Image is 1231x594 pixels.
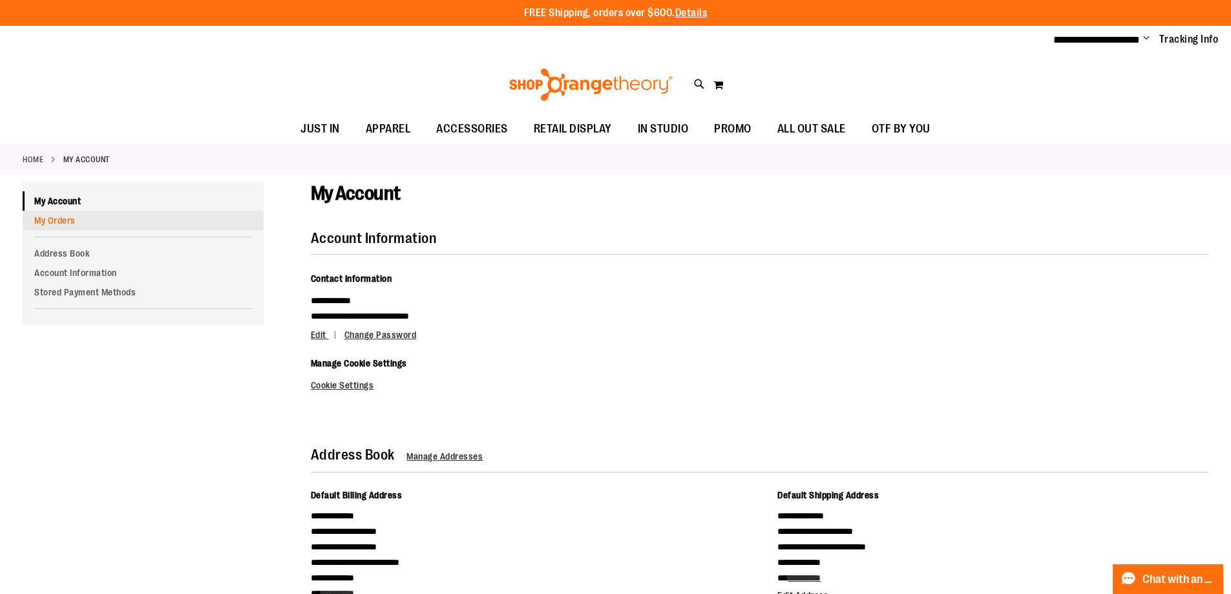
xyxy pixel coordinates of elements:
[1142,573,1215,586] span: Chat with an Expert
[344,330,417,340] a: Change Password
[311,182,401,204] span: My Account
[1113,564,1224,594] button: Chat with an Expert
[777,114,846,143] span: ALL OUT SALE
[638,114,689,143] span: IN STUDIO
[534,114,612,143] span: RETAIL DISPLAY
[507,69,675,101] img: Shop Orangetheory
[311,273,392,284] span: Contact Information
[714,114,752,143] span: PROMO
[311,330,326,340] span: Edit
[1159,32,1219,47] a: Tracking Info
[311,330,342,340] a: Edit
[406,451,483,461] a: Manage Addresses
[311,380,374,390] a: Cookie Settings
[777,490,879,500] span: Default Shipping Address
[436,114,508,143] span: ACCESSORIES
[311,447,395,463] strong: Address Book
[366,114,411,143] span: APPAREL
[675,7,708,19] a: Details
[1143,33,1150,46] button: Account menu
[23,211,264,230] a: My Orders
[23,282,264,302] a: Stored Payment Methods
[524,6,708,21] p: FREE Shipping, orders over $600.
[23,244,264,263] a: Address Book
[872,114,931,143] span: OTF BY YOU
[311,230,437,246] strong: Account Information
[23,154,43,165] a: Home
[300,114,340,143] span: JUST IN
[23,263,264,282] a: Account Information
[23,191,264,211] a: My Account
[63,154,110,165] strong: My Account
[311,490,403,500] span: Default Billing Address
[311,358,407,368] span: Manage Cookie Settings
